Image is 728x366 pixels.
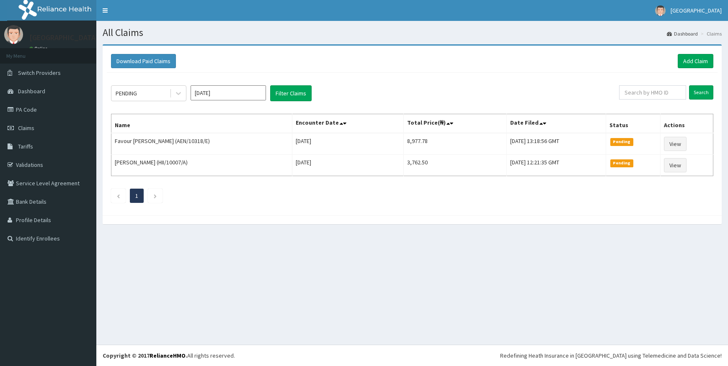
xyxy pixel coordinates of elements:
[150,352,186,359] a: RelianceHMO
[667,30,698,37] a: Dashboard
[619,85,686,100] input: Search by HMO ID
[664,137,687,151] a: View
[116,192,120,200] a: Previous page
[292,155,404,176] td: [DATE]
[4,25,23,44] img: User Image
[111,54,176,68] button: Download Paid Claims
[506,155,606,176] td: [DATE] 12:21:35 GMT
[403,133,506,155] td: 8,977.78
[403,114,506,133] th: Total Price(₦)
[292,133,404,155] td: [DATE]
[29,46,49,51] a: Online
[135,192,138,200] a: Page 1 is your current page
[29,34,98,41] p: [GEOGRAPHIC_DATA]
[664,158,687,172] a: View
[506,133,606,155] td: [DATE] 13:18:56 GMT
[18,124,34,132] span: Claims
[111,133,292,155] td: Favour [PERSON_NAME] (AEN/10318/E)
[103,27,722,38] h1: All Claims
[671,7,722,14] span: [GEOGRAPHIC_DATA]
[606,114,660,133] th: Status
[610,159,633,167] span: Pending
[270,85,312,101] button: Filter Claims
[153,192,157,200] a: Next page
[678,54,713,68] a: Add Claim
[655,5,666,16] img: User Image
[96,345,728,366] footer: All rights reserved.
[18,143,33,150] span: Tariffs
[111,114,292,133] th: Name
[689,85,713,100] input: Search
[116,89,137,97] div: PENDING
[18,69,61,77] span: Switch Providers
[403,155,506,176] td: 3,762.50
[500,351,722,360] div: Redefining Heath Insurance in [GEOGRAPHIC_DATA] using Telemedicine and Data Science!
[292,114,404,133] th: Encounter Date
[506,114,606,133] th: Date Filed
[661,114,713,133] th: Actions
[103,352,187,359] strong: Copyright © 2017 .
[699,30,722,37] li: Claims
[18,87,45,95] span: Dashboard
[610,138,633,146] span: Pending
[111,155,292,176] td: [PERSON_NAME] (HII/10007/A)
[191,85,266,100] input: Select Month and Year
